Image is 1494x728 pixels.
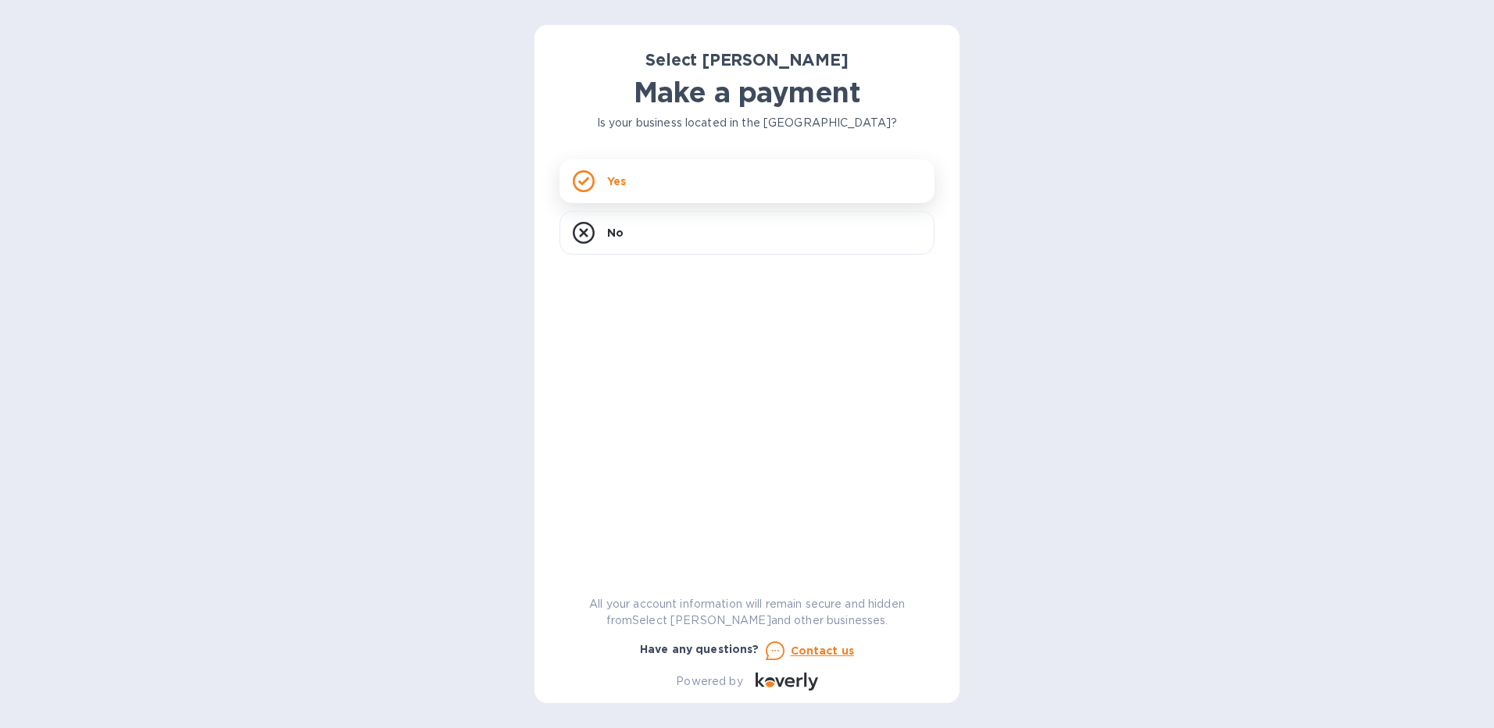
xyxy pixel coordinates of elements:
[607,173,626,189] p: Yes
[645,50,849,70] b: Select [PERSON_NAME]
[640,643,760,655] b: Have any questions?
[559,115,935,131] p: Is your business located in the [GEOGRAPHIC_DATA]?
[791,644,855,657] u: Contact us
[676,673,742,690] p: Powered by
[559,76,935,109] h1: Make a payment
[607,225,624,241] p: No
[559,596,935,629] p: All your account information will remain secure and hidden from Select [PERSON_NAME] and other bu...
